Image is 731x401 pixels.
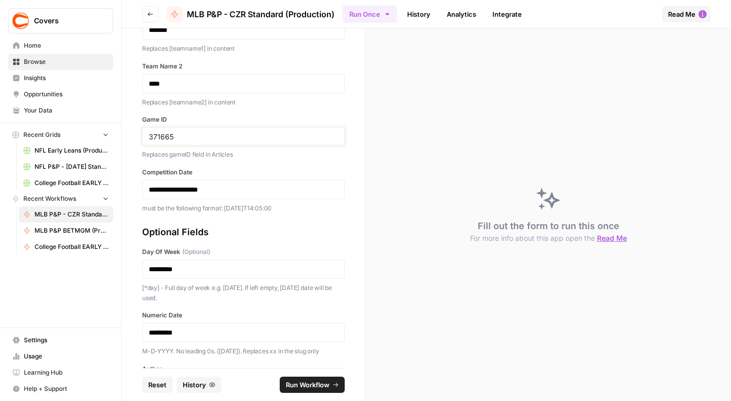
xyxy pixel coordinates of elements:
span: Browse [24,57,109,66]
p: Replaces [teamname2] in content [142,97,345,107]
span: Covers [34,16,95,26]
span: Opportunities [24,90,109,99]
label: Team Name 2 [142,62,345,71]
label: Author [142,364,345,374]
span: MLB P&P - CZR Standard (Production) [35,210,109,219]
label: Day Of Week [142,247,345,257]
span: Read Me [668,9,695,19]
a: Analytics [441,6,482,22]
span: History [183,380,206,390]
span: College Football EARLY LEANS (Production) [35,242,109,251]
label: Game ID [142,115,345,124]
a: Opportunities [8,86,113,102]
span: Read Me [597,234,627,242]
button: Read Me [662,6,711,22]
a: Learning Hub [8,364,113,381]
a: NFL Early Leans (Production) Grid [19,142,113,159]
a: MLB P&P - CZR Standard (Production) [19,206,113,223]
span: Home [24,41,109,50]
p: [*day] - Full day of week e.g. [DATE]. If left empty, [DATE] date will be used. [142,283,345,303]
span: Help + Support [24,384,109,393]
a: Settings [8,332,113,348]
span: Your Data [24,106,109,115]
a: MLB P&P BETMGM (Production) [19,223,113,239]
a: Your Data [8,102,113,119]
p: must be the following format: [DATE]T14:05:00 [142,203,345,213]
a: Home [8,38,113,54]
img: Covers Logo [12,12,30,30]
button: Help + Support [8,381,113,397]
button: Workspace: Covers [8,8,113,33]
a: History [401,6,437,22]
button: Run Workflow [280,377,345,393]
a: Usage [8,348,113,364]
a: NFL P&P - [DATE] Standard (Production) Grid [19,159,113,175]
span: MLB P&P BETMGM (Production) [35,226,109,235]
a: Insights [8,70,113,86]
span: Usage [24,352,109,361]
span: NFL P&P - [DATE] Standard (Production) Grid [35,162,109,171]
button: Recent Workflows [8,191,113,206]
button: Run Once [343,6,397,23]
p: M-D-YYYY. No leading 0s. ([DATE]). Replaces xx in the slug only [142,346,345,356]
button: History [177,377,221,393]
a: College Football EARLY LEANS (Production) Grid (1) [19,175,113,191]
span: College Football EARLY LEANS (Production) Grid (1) [35,178,109,188]
span: Recent Workflows [23,194,76,203]
label: Numeric Date [142,311,345,320]
span: Recent Grids [23,130,60,139]
a: Browse [8,54,113,70]
button: Reset [142,377,173,393]
span: MLB P&P - CZR Standard (Production) [187,8,335,20]
span: (Optional) [182,247,210,257]
span: Reset [148,380,167,390]
a: Integrate [486,6,528,22]
button: For more info about this app open the Read Me [470,233,627,243]
div: Optional Fields [142,225,345,239]
p: Replaces gameID field in Articles [142,150,345,160]
div: Fill out the form to run this once [470,219,627,243]
span: NFL Early Leans (Production) Grid [35,146,109,155]
p: Replaces [teamname1] in content [142,44,345,54]
span: Insights [24,74,109,83]
span: Learning Hub [24,368,109,377]
span: Run Workflow [286,380,329,390]
a: College Football EARLY LEANS (Production) [19,239,113,255]
a: MLB P&P - CZR Standard (Production) [167,6,335,22]
label: Competition Date [142,168,345,177]
button: Recent Grids [8,127,113,142]
span: Settings [24,336,109,345]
